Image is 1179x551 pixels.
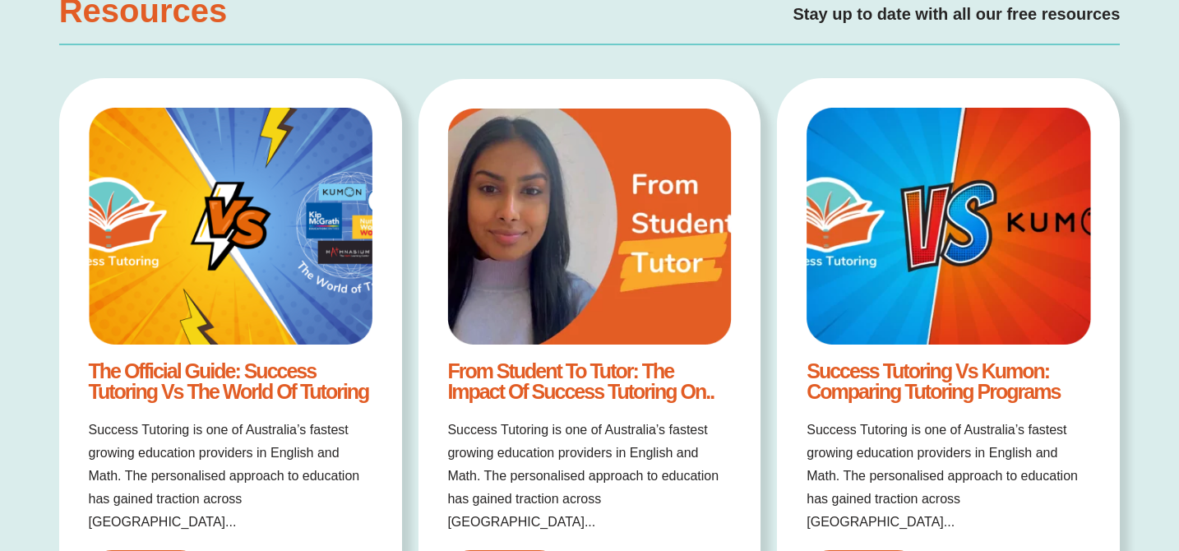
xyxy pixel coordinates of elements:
a: The Official Guide: Success Tutoring vs The World of Tutoring [89,359,369,403]
iframe: Chat Widget [897,365,1179,551]
p: Success Tutoring is one of Australia’s fastest growing education providers in English and Math. T... [807,419,1090,534]
p: Success Tutoring is one of Australia’s fastest growing education providers in English and Math. T... [89,419,372,534]
h4: Stay up to date with all our free resources [263,2,1120,27]
p: Success Tutoring is one of Australia’s fastest growing education providers in English and Math. T... [447,419,731,534]
a: Success Tutoring vs Kumon: Comparing Tutoring Programs [807,359,1060,403]
a: From Student to Tutor: The Impact of Success Tutoring on.. [447,359,714,403]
